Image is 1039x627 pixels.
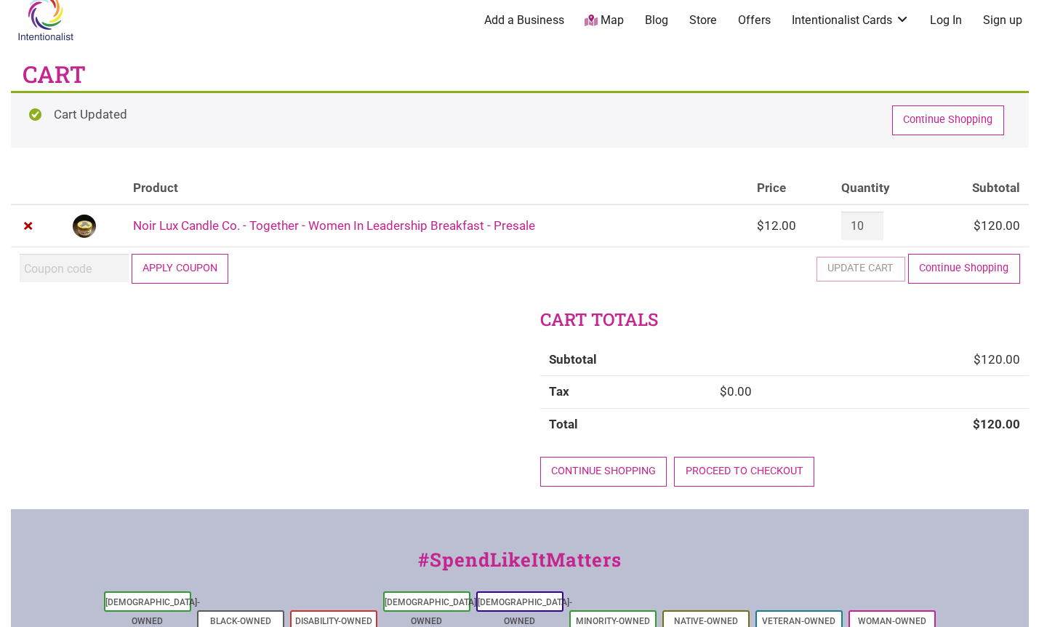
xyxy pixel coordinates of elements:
a: Store [689,12,717,28]
a: Continue Shopping [908,254,1020,284]
a: [DEMOGRAPHIC_DATA]-Owned [385,597,479,626]
a: Map [585,12,624,29]
a: Offers [738,12,771,28]
a: [DEMOGRAPHIC_DATA]-Owned [478,597,572,626]
a: Black-Owned [210,616,271,626]
a: Log In [930,12,962,28]
img: Together Candle [73,215,96,238]
span: $ [974,352,981,367]
a: Intentionalist Cards [792,12,910,28]
a: Native-Owned [674,616,738,626]
button: Apply coupon [132,254,229,284]
bdi: 0.00 [720,384,752,399]
a: Disability-Owned [295,616,372,626]
a: Noir Lux Candle Co. - Together - Women In Leadership Breakfast - Presale [133,218,535,233]
a: Blog [645,12,668,28]
bdi: 12.00 [757,218,796,233]
h2: Cart totals [540,308,1029,332]
a: [DEMOGRAPHIC_DATA]-Owned [105,597,200,626]
th: Product [124,172,748,205]
a: Add a Business [484,12,564,28]
a: Remove Noir Lux Candle Co. - Together - Women In Leadership Breakfast - Presale from cart [20,217,39,236]
span: $ [720,384,727,399]
a: Woman-Owned [858,616,926,626]
a: Continue shopping [540,457,667,487]
bdi: 120.00 [973,417,1020,431]
input: Product quantity [841,212,883,240]
th: Price [748,172,833,205]
th: Subtotal [931,172,1029,205]
th: Quantity [833,172,931,205]
span: $ [973,417,980,431]
a: Proceed to checkout [674,457,814,487]
button: Update cart [817,257,905,281]
a: Minority-Owned [576,616,650,626]
a: Sign up [983,12,1022,28]
th: Subtotal [540,344,711,376]
input: Coupon code [20,254,129,282]
a: Continue Shopping [892,105,1004,135]
a: Veteran-Owned [762,616,835,626]
th: Tax [540,375,711,408]
bdi: 120.00 [974,218,1020,233]
h1: Cart [23,58,86,91]
div: Cart Updated [11,91,1029,148]
div: #SpendLikeItMatters [11,546,1029,588]
th: Total [540,408,711,441]
span: $ [974,218,981,233]
span: $ [757,218,764,233]
bdi: 120.00 [974,352,1020,367]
